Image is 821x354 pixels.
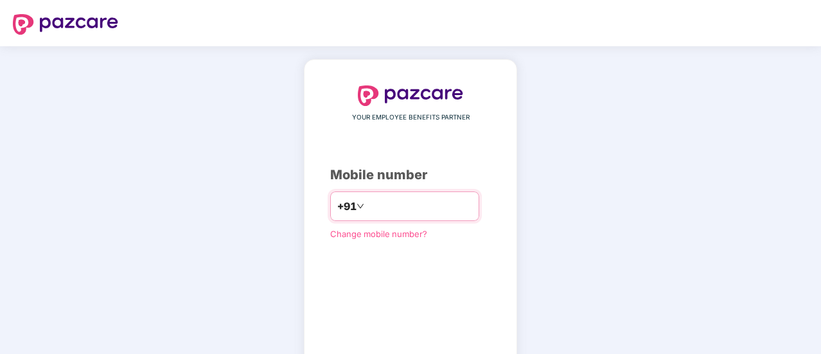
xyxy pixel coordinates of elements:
img: logo [358,85,463,106]
span: down [357,202,364,210]
a: Change mobile number? [330,229,427,239]
img: logo [13,14,118,35]
span: +91 [337,199,357,215]
span: YOUR EMPLOYEE BENEFITS PARTNER [352,112,470,123]
div: Mobile number [330,165,491,185]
